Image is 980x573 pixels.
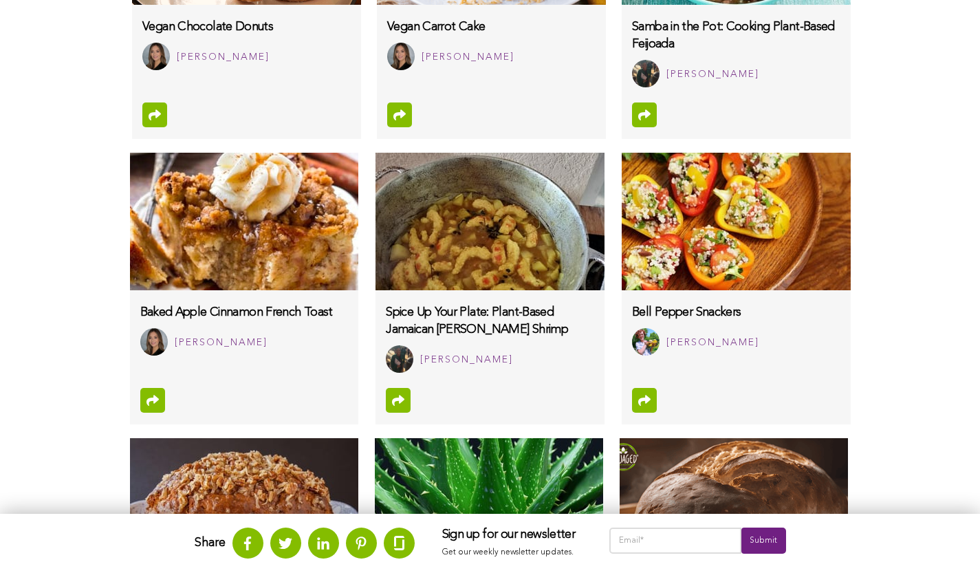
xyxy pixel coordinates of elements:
h3: Bell Pepper Snackers [632,304,840,321]
input: Submit [741,528,785,554]
h3: Vegan Chocolate Donuts [142,19,350,36]
div: [PERSON_NAME] [666,334,759,352]
h3: Baked Apple Cinnamon French Toast [140,304,348,321]
div: [PERSON_NAME] [666,66,759,83]
strong: Share [195,537,226,549]
div: [PERSON_NAME] [177,49,270,66]
h3: Samba in the Pot: Cooking Plant-Based Feijoada [632,19,840,53]
div: [PERSON_NAME] [420,352,513,369]
img: Alexis Fedrick [386,345,413,373]
a: Vegan Chocolate Donuts Jasmine Oregel [PERSON_NAME] [132,5,360,80]
h3: Spice Up Your Plate: Plant-Based Jamaican [PERSON_NAME] Shrimp [386,304,594,338]
div: [PERSON_NAME] [175,334,268,352]
iframe: Chat Widget [911,507,980,573]
img: Jasmine Oregel [142,43,170,70]
a: Spice Up Your Plate: Plant-Based Jamaican [PERSON_NAME] Shrimp Alexis Fedrick [PERSON_NAME] [375,290,604,383]
img: Rachel Thomas [632,328,660,356]
img: Alexis Fedrick [632,60,660,87]
img: baked-apple-cinnamon-French-toast [130,153,358,290]
div: [PERSON_NAME] [422,49,514,66]
a: Samba in the Pot: Cooking Plant-Based Feijoada Alexis Fedrick [PERSON_NAME] [622,5,850,98]
img: Jasmine Oregel [140,328,168,356]
a: Baked Apple Cinnamon French Toast Jasmine Oregel [PERSON_NAME] [130,290,358,366]
a: Vegan Carrot Cake Jasmine Oregel [PERSON_NAME] [377,5,605,80]
input: Email* [609,528,742,554]
h3: Vegan Carrot Cake [387,19,595,36]
img: glassdoor.svg [394,536,404,550]
p: Get our weekly newsletter updates. [442,545,582,561]
h3: Sign up for our newsletter [442,528,582,543]
img: Jasmine Oregel [387,43,415,70]
a: Bell Pepper Snackers Rachel Thomas [PERSON_NAME] [622,290,850,366]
